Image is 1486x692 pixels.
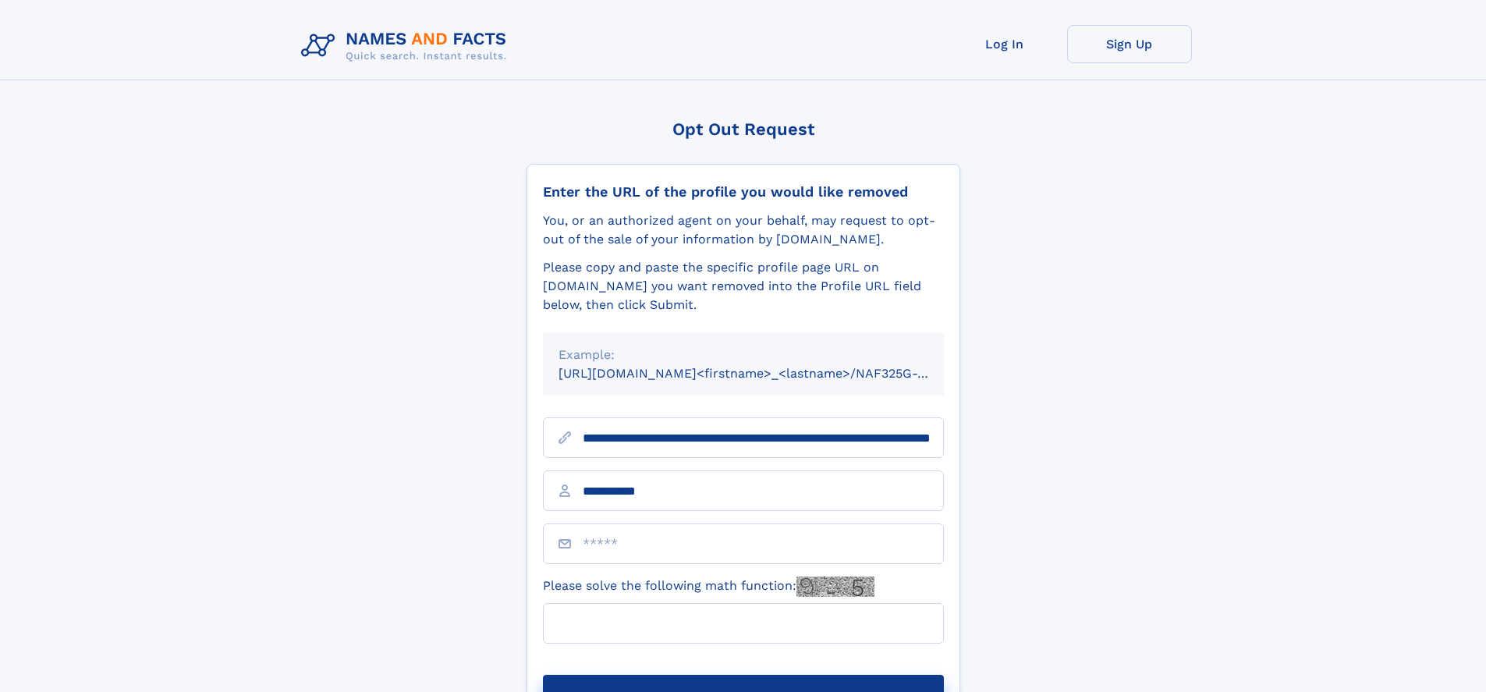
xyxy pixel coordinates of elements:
a: Log In [942,25,1067,63]
div: Enter the URL of the profile you would like removed [543,183,944,201]
div: Opt Out Request [527,119,960,139]
img: Logo Names and Facts [295,25,520,67]
small: [URL][DOMAIN_NAME]<firstname>_<lastname>/NAF325G-xxxxxxxx [559,366,974,381]
div: Example: [559,346,928,364]
label: Please solve the following math function: [543,577,874,597]
div: You, or an authorized agent on your behalf, may request to opt-out of the sale of your informatio... [543,211,944,249]
a: Sign Up [1067,25,1192,63]
div: Please copy and paste the specific profile page URL on [DOMAIN_NAME] you want removed into the Pr... [543,258,944,314]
